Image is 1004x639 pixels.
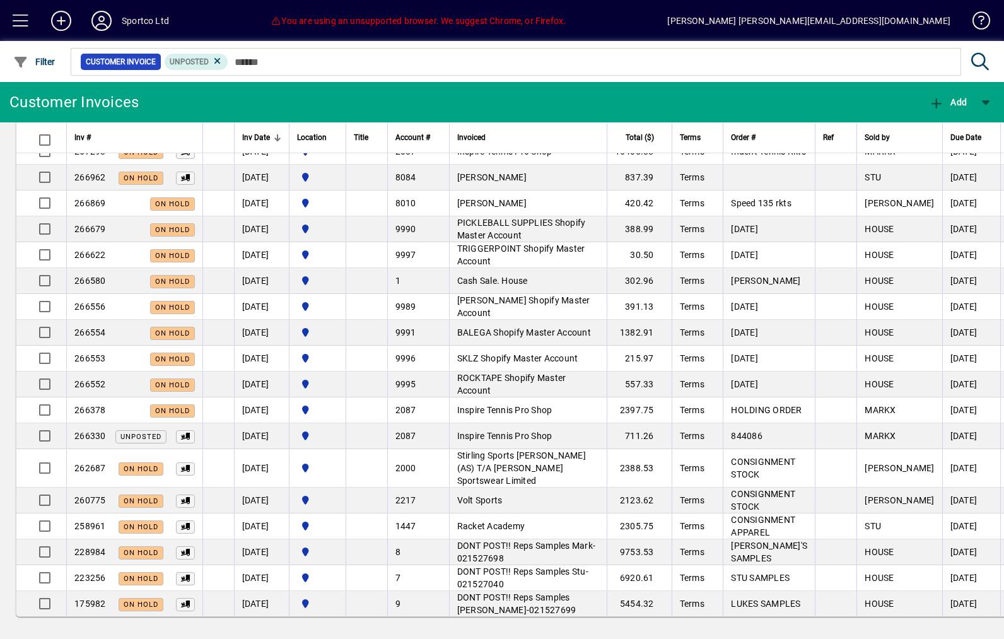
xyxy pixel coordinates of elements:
span: Sportco Ltd Warehouse [297,493,338,507]
span: Sportco Ltd Warehouse [297,222,338,236]
span: Inv # [74,131,91,144]
span: HOLDING ORDER [731,405,802,415]
span: On hold [124,497,158,505]
div: Inv # [74,131,195,144]
span: Sportco Ltd Warehouse [297,545,338,559]
span: HOUSE [865,379,894,389]
button: Add [41,9,81,32]
span: STU [865,521,881,531]
td: 2388.53 [607,449,672,488]
span: DONT POST!! Reps Samples Mark-021527698 [457,541,596,563]
span: 2087 [395,431,416,441]
span: 9989 [395,302,416,312]
td: 215.97 [607,346,672,372]
span: Order # [731,131,756,144]
span: 9995 [395,379,416,389]
td: [DATE] [942,216,1000,242]
div: Location [297,131,338,144]
span: 266553 [74,353,106,363]
span: [PERSON_NAME] Shopify Master Account [457,295,590,318]
span: Sportco Ltd Warehouse [297,597,338,611]
span: CONSIGNMENT STOCK [731,489,795,512]
td: [DATE] [942,268,1000,294]
span: 266552 [74,379,106,389]
span: 223256 [74,573,106,583]
span: On hold [124,601,158,609]
td: 2305.75 [607,513,672,539]
div: [PERSON_NAME] [PERSON_NAME][EMAIL_ADDRESS][DOMAIN_NAME] [667,11,950,31]
span: HOUSE [865,547,894,557]
span: 8084 [395,172,416,182]
span: HOUSE [865,276,894,286]
td: [DATE] [234,320,289,346]
td: 302.96 [607,268,672,294]
span: 266378 [74,405,106,415]
span: 2087 [395,405,416,415]
span: [PERSON_NAME] [865,463,934,473]
span: 266622 [74,250,106,260]
span: 2000 [395,463,416,473]
span: Terms [680,495,704,505]
span: LUKES SAMPLES [731,599,800,609]
span: Terms [680,379,704,389]
span: [DATE] [731,302,758,312]
span: [PERSON_NAME] [865,495,934,505]
span: On hold [124,465,158,473]
td: [DATE] [942,488,1000,513]
span: On hold [155,226,190,234]
td: [DATE] [942,372,1000,397]
span: Terms [680,250,704,260]
td: [DATE] [234,372,289,397]
td: 2123.62 [607,488,672,513]
td: [DATE] [234,591,289,616]
span: DONT POST!! Reps Samples Stu-021527040 [457,566,588,589]
td: 30.50 [607,242,672,268]
span: MARKX [865,431,896,441]
span: TRIGGERPOINT Shopify Master Account [457,243,585,266]
span: 266869 [74,198,106,208]
span: Sportco Ltd Warehouse [297,325,338,339]
span: Inspire Tennis Pro Shop [457,431,552,441]
span: [PERSON_NAME] [457,198,527,208]
span: Sportco Ltd Warehouse [297,461,338,475]
span: Location [297,131,327,144]
span: 175982 [74,599,106,609]
span: You are using an unsupported browser. We suggest Chrome, or Firefox. [271,16,566,26]
span: Total ($) [626,131,654,144]
td: 1382.91 [607,320,672,346]
span: [PERSON_NAME] [457,172,527,182]
span: STU SAMPLES [731,573,790,583]
span: On hold [155,329,190,337]
td: [DATE] [234,242,289,268]
td: [DATE] [942,294,1000,320]
span: On hold [155,407,190,415]
div: Due Date [950,131,993,144]
span: Cash Sale. House [457,276,528,286]
td: [DATE] [942,449,1000,488]
span: Terms [680,463,704,473]
span: Title [354,131,368,144]
td: [DATE] [234,268,289,294]
span: Invoiced [457,131,486,144]
span: 266580 [74,276,106,286]
span: 266679 [74,224,106,234]
div: Sold by [865,131,934,144]
span: Sportco Ltd Warehouse [297,429,338,443]
span: Sportco Ltd Warehouse [297,571,338,585]
div: Account # [395,131,441,144]
span: 9997 [395,250,416,260]
span: Terms [680,172,704,182]
span: HOUSE [865,224,894,234]
td: [DATE] [234,423,289,449]
span: 228984 [74,547,106,557]
span: Inspire Tennis Pro Shop [457,405,552,415]
span: [DATE] [731,353,758,363]
td: [DATE] [942,397,1000,423]
span: [DATE] [731,379,758,389]
div: Inv Date [242,131,281,144]
span: On hold [124,174,158,182]
div: Total ($) [615,131,665,144]
td: [DATE] [234,191,289,216]
button: Filter [10,50,59,73]
span: 844086 [731,431,762,441]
